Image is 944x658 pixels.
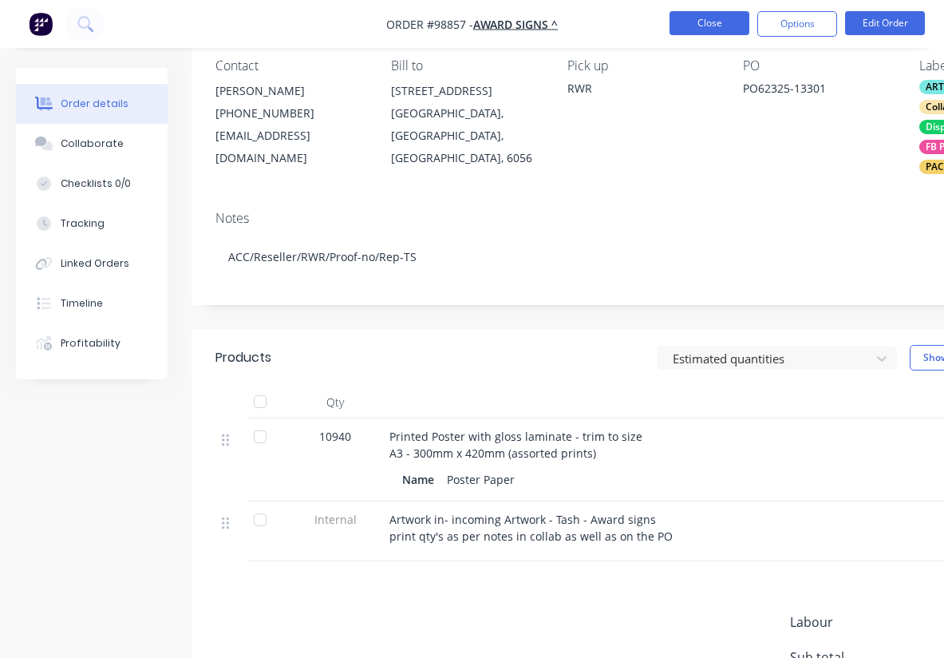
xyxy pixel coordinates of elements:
button: Checklists 0/0 [16,164,168,204]
div: [STREET_ADDRESS] [391,80,541,102]
div: [EMAIL_ADDRESS][DOMAIN_NAME] [215,125,365,169]
span: Order #98857 - [386,17,473,32]
div: [GEOGRAPHIC_DATA], [GEOGRAPHIC_DATA], [GEOGRAPHIC_DATA], 6056 [391,102,541,169]
button: Tracking [16,204,168,244]
div: Pick up [567,58,717,73]
div: Timeline [61,296,103,311]
span: Printed Poster with gloss laminate - trim to size A3 - 300mm x 420mm (assorted prints) [389,429,642,461]
button: Options [757,11,837,37]
button: Close [669,11,749,35]
button: Edit Order [845,11,925,35]
div: Qty [287,386,383,418]
div: RWR [567,80,717,97]
div: [PERSON_NAME] [215,80,365,102]
div: Checklists 0/0 [61,176,131,191]
span: 10940 [319,428,351,445]
img: Factory [29,12,53,36]
div: Collaborate [61,137,124,151]
div: [PHONE_NUMBER] [215,102,365,125]
button: Linked Orders [16,244,168,283]
div: Products [215,348,271,367]
span: Artwork in- incoming Artwork - Tash - Award signs print qty's as per notes in collab as well as o... [389,512,673,544]
div: Tracking [61,216,105,231]
div: Name [402,468,440,491]
div: Linked Orders [61,256,129,271]
div: [PERSON_NAME][PHONE_NUMBER][EMAIL_ADDRESS][DOMAIN_NAME] [215,80,365,169]
a: AWARD SIGNS ^ [473,17,558,32]
span: Internal [294,511,377,528]
button: Timeline [16,283,168,323]
div: Order details [61,97,128,111]
button: Collaborate [16,124,168,164]
div: Profitability [61,336,120,351]
div: Poster Paper [440,468,521,491]
div: Bill to [391,58,541,73]
button: Order details [16,84,168,124]
button: Profitability [16,323,168,363]
span: Labour [790,612,932,632]
div: [STREET_ADDRESS][GEOGRAPHIC_DATA], [GEOGRAPHIC_DATA], [GEOGRAPHIC_DATA], 6056 [391,80,541,169]
div: PO62325-13301 [743,80,893,102]
div: Contact [215,58,365,73]
div: PO [743,58,893,73]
